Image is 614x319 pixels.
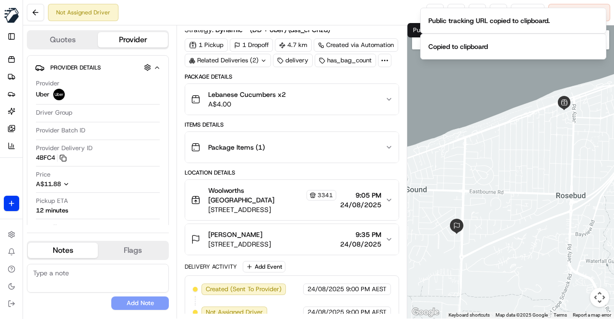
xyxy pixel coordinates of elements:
[275,38,312,52] div: 4.7 km
[36,108,72,117] span: Driver Group
[36,197,68,205] span: Pickup ETA
[208,90,286,99] span: Lebanese Cucumbers x2
[230,38,273,52] div: 1 Dropoff
[273,54,313,67] div: delivery
[206,308,263,317] span: Not Assigned Driver
[28,243,98,258] button: Notes
[36,154,67,162] button: 4BFC4
[36,90,49,99] span: Uber
[318,191,333,199] span: 3341
[307,308,344,317] span: 24/08/2025
[36,126,85,135] span: Provider Batch ID
[185,180,399,220] button: Woolworths [GEOGRAPHIC_DATA]3341[STREET_ADDRESS]9:05 PM24/08/2025
[340,200,381,210] span: 24/08/2025
[340,230,381,239] span: 9:35 PM
[53,89,65,100] img: uber-new-logo.jpeg
[573,312,611,318] a: Report a map error
[98,32,168,47] button: Provider
[36,144,93,153] span: Provider Delivery ID
[185,38,228,52] div: 1 Pickup
[185,73,399,81] div: Package Details
[206,285,282,294] span: Created (Sent To Provider)
[412,30,446,49] button: Show street map
[340,190,381,200] span: 9:05 PM
[346,308,387,317] span: 9:00 PM AEST
[36,180,120,189] button: A$11.88
[208,186,305,205] span: Woolworths [GEOGRAPHIC_DATA]
[36,79,59,88] span: Provider
[185,169,399,177] div: Location Details
[554,312,567,318] a: Terms (opens in new tab)
[36,223,70,232] span: Dropoff ETA
[185,121,399,129] div: Items Details
[185,224,399,255] button: [PERSON_NAME][STREET_ADDRESS]9:35 PM24/08/2025
[208,230,262,239] span: [PERSON_NAME]
[35,59,161,75] button: Provider Details
[315,54,376,67] div: has_bag_count
[428,16,550,25] div: Public tracking URL copied to clipboard.
[185,132,399,163] button: Package Items (1)
[98,243,168,258] button: Flags
[428,42,488,51] div: Copied to clipboard
[590,288,609,307] button: Map camera controls
[185,54,271,67] div: Related Deliveries (2)
[36,170,50,179] span: Price
[243,261,285,272] button: Add Event
[208,205,336,214] span: [STREET_ADDRESS]
[496,312,548,318] span: Map data ©2025 Google
[4,4,19,27] button: MILKRUN
[36,180,61,188] span: A$11.88
[36,206,68,215] div: 12 minutes
[50,64,101,71] span: Provider Details
[410,306,441,319] img: Google
[307,285,344,294] span: 24/08/2025
[449,312,490,319] button: Keyboard shortcuts
[208,142,265,152] span: Package Items ( 1 )
[185,84,399,115] button: Lebanese Cucumbers x2A$4.00
[28,32,98,47] button: Quotes
[410,306,441,319] a: Open this area in Google Maps (opens a new window)
[208,99,286,109] span: A$4.00
[208,239,271,249] span: [STREET_ADDRESS]
[407,23,462,37] div: Public Tracking
[346,285,387,294] span: 9:00 PM AEST
[340,239,381,249] span: 24/08/2025
[314,38,398,52] a: Created via Automation
[185,263,237,271] div: Delivery Activity
[4,8,19,23] img: MILKRUN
